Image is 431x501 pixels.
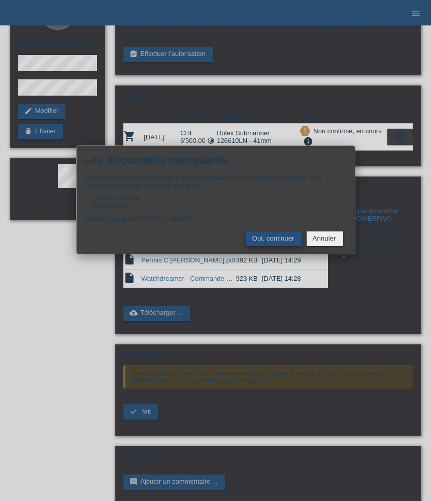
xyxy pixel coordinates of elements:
div: Nous essayons de reconnaître automatiquement les documents téléchargés. Les documents suivants se... [84,174,347,222]
h1: Les documents manquants [84,154,229,166]
li: Reçu d'achat [92,202,347,210]
button: Oui, continuer [246,231,302,246]
button: Annuler [307,231,343,246]
li: Copie du contrat [92,194,347,202]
